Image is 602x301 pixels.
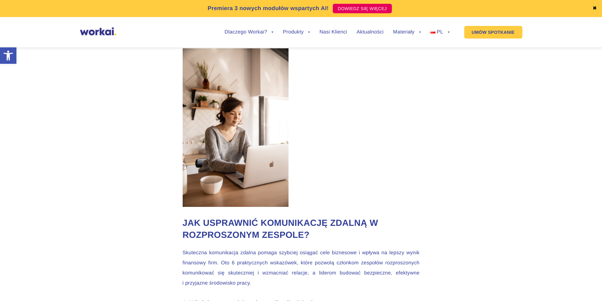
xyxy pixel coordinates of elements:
a: PL [430,30,450,35]
a: Aktualności [356,30,383,35]
h2: Jak usprawnić komunikację zdalną w rozproszonym zespole? [183,217,420,241]
a: Nasi Klienci [319,30,347,35]
a: DOWIEDZ SIĘ WIĘCEJ [333,4,392,13]
p: Premiera 3 nowych modułów wspartych AI! [208,4,329,13]
img: komunikacja zdalna [183,48,289,207]
p: Skuteczna komunikacja zdalna pomaga szybciej osiągać cele biznesowe i wpływa na lepszy wynik fina... [183,248,420,288]
a: Produkty [283,30,310,35]
a: UMÓW SPOTKANIE [464,26,522,39]
a: Materiały [393,30,421,35]
a: ✖ [593,6,597,11]
iframe: Popup CTA [3,247,174,298]
span: PL [437,29,443,35]
a: Dlaczego Workai? [225,30,274,35]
